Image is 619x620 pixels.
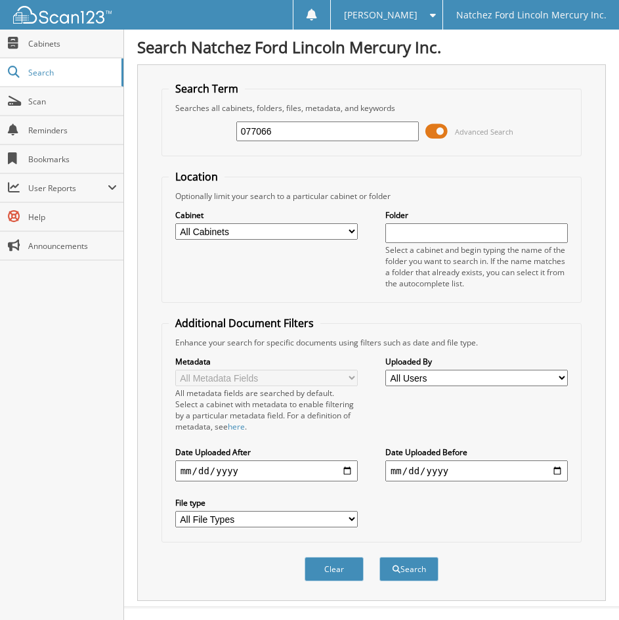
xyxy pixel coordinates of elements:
span: Announcements [28,240,117,252]
label: Uploaded By [385,356,568,367]
legend: Search Term [169,81,245,96]
span: Reminders [28,125,117,136]
span: Natchez Ford Lincoln Mercury Inc. [456,11,607,19]
div: Select a cabinet and begin typing the name of the folder you want to search in. If the name match... [385,244,568,289]
span: [PERSON_NAME] [344,11,417,19]
label: Metadata [175,356,358,367]
span: Bookmarks [28,154,117,165]
iframe: Chat Widget [553,557,619,620]
label: File type [175,497,358,508]
button: Clear [305,557,364,581]
span: Cabinets [28,38,117,49]
div: Searches all cabinets, folders, files, metadata, and keywords [169,102,575,114]
div: Enhance your search for specific documents using filters such as date and file type. [169,337,575,348]
span: Advanced Search [455,127,513,137]
legend: Additional Document Filters [169,316,320,330]
span: Help [28,211,117,223]
legend: Location [169,169,224,184]
div: Optionally limit your search to a particular cabinet or folder [169,190,575,202]
button: Search [379,557,438,581]
div: All metadata fields are searched by default. Select a cabinet with metadata to enable filtering b... [175,387,358,432]
input: end [385,460,568,481]
input: start [175,460,358,481]
h1: Search Natchez Ford Lincoln Mercury Inc. [137,36,606,58]
span: User Reports [28,183,108,194]
img: scan123-logo-white.svg [13,6,112,24]
label: Folder [385,210,568,221]
label: Date Uploaded After [175,447,358,458]
label: Cabinet [175,210,358,221]
label: Date Uploaded Before [385,447,568,458]
span: Search [28,67,115,78]
span: Scan [28,96,117,107]
a: here [228,421,245,432]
